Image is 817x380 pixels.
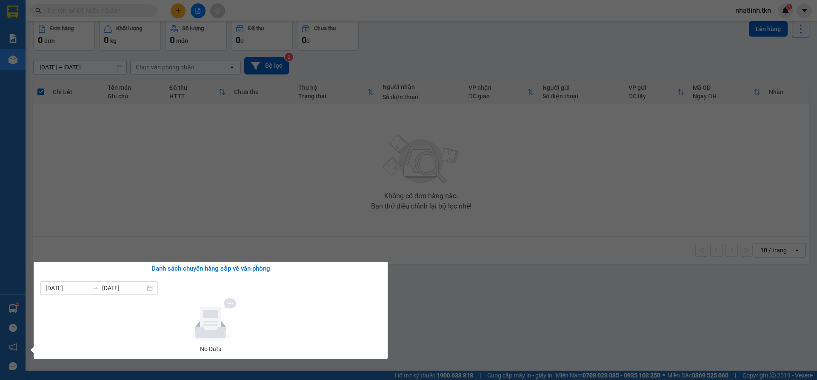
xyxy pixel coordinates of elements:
[102,283,145,293] input: Đến ngày
[40,264,381,274] div: Danh sách chuyến hàng sắp về văn phòng
[44,344,377,354] div: No Data
[46,283,89,293] input: Từ ngày
[92,285,99,291] span: to
[92,285,99,291] span: swap-right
